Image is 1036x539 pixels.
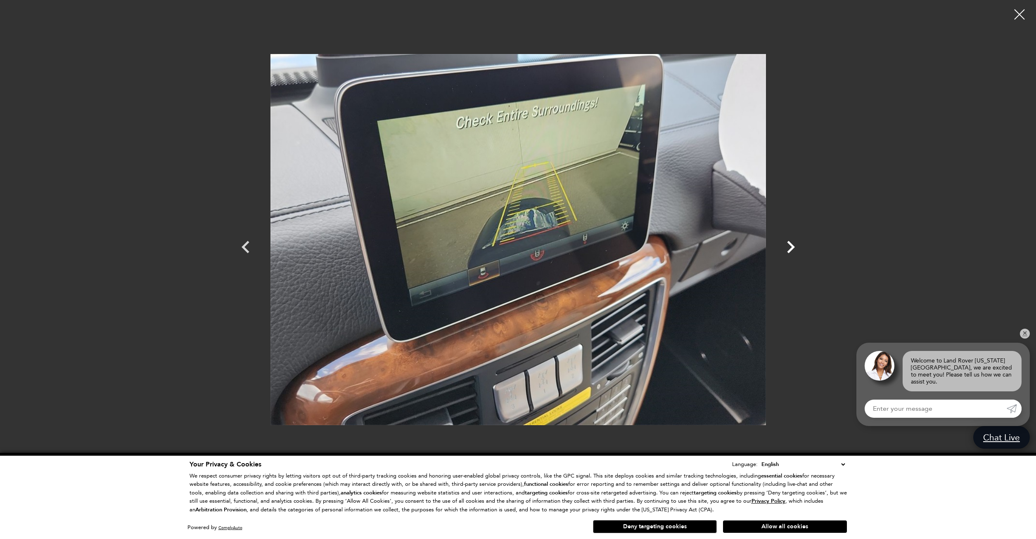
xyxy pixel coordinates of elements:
button: Deny targeting cookies [593,520,717,533]
div: Next [778,231,803,268]
p: We respect consumer privacy rights by letting visitors opt out of third-party tracking cookies an... [190,472,847,514]
strong: analytics cookies [341,489,382,497]
button: Allow all cookies [723,520,847,533]
strong: essential cookies [761,472,802,480]
u: Privacy Policy [752,497,785,505]
input: Enter your message [865,400,1007,418]
a: ComplyAuto [218,525,242,530]
strong: Arbitration Provision [195,506,247,513]
span: Your Privacy & Cookies [190,460,261,469]
strong: targeting cookies [525,489,568,497]
div: Previous [233,231,258,268]
a: Submit [1007,400,1022,418]
strong: functional cookies [524,480,568,488]
span: Chat Live [979,432,1024,443]
strong: targeting cookies [694,489,737,497]
select: Language Select [759,460,847,469]
img: Used 2018 designo Mystic Blue Metallic Mercedes-Benz G 550 image 20 [270,6,766,473]
div: Welcome to Land Rover [US_STATE][GEOGRAPHIC_DATA], we are excited to meet you! Please tell us how... [903,351,1022,391]
div: Language: [732,461,758,467]
a: Chat Live [973,426,1030,449]
img: Agent profile photo [865,351,894,381]
div: Powered by [187,525,242,530]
